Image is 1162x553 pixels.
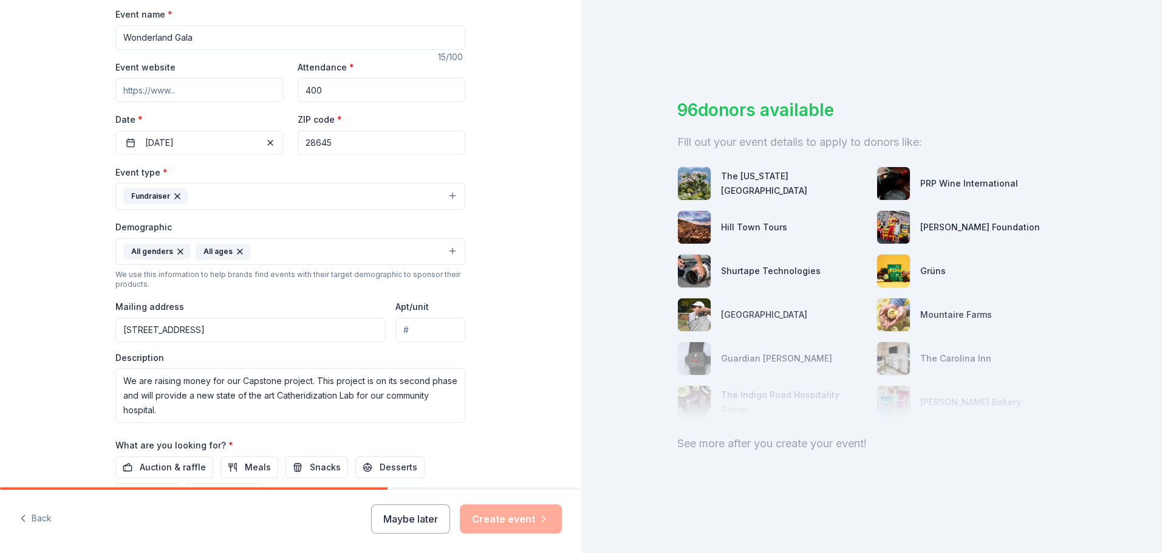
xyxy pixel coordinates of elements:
[115,301,184,313] label: Mailing address
[285,456,348,478] button: Snacks
[678,167,711,200] img: photo for The North Carolina Arboretum
[395,318,465,342] input: #
[395,301,429,313] label: Apt/unit
[721,169,867,198] div: The [US_STATE][GEOGRAPHIC_DATA]
[220,456,278,478] button: Meals
[115,439,233,452] label: What are you looking for?
[115,483,179,505] button: Alcohol
[920,176,1018,191] div: PRP Wine International
[115,78,283,102] input: https://www...
[123,188,188,204] div: Fundraiser
[721,264,821,278] div: Shurtape Technologies
[196,244,250,259] div: All ages
[678,255,711,287] img: photo for Shurtape Technologies
[877,167,910,200] img: photo for PRP Wine International
[677,434,1066,453] div: See more after you create your event!
[677,132,1066,152] div: Fill out your event details to apply to donors like:
[210,487,256,501] span: Beverages
[877,255,910,287] img: photo for Grüns
[920,264,946,278] div: Grüns
[115,318,386,342] input: Enter a US address
[186,483,263,505] button: Beverages
[920,220,1040,235] div: [PERSON_NAME] Foundation
[115,456,213,478] button: Auction & raffle
[298,61,354,74] label: Attendance
[19,506,52,532] button: Back
[371,504,450,534] button: Maybe later
[115,61,176,74] label: Event website
[115,114,283,126] label: Date
[123,244,191,259] div: All genders
[245,460,271,475] span: Meals
[438,50,465,64] div: 15 /100
[380,460,417,475] span: Desserts
[115,352,164,364] label: Description
[298,114,342,126] label: ZIP code
[721,220,787,235] div: Hill Town Tours
[355,456,425,478] button: Desserts
[115,221,172,233] label: Demographic
[115,167,168,179] label: Event type
[678,211,711,244] img: photo for Hill Town Tours
[115,183,465,210] button: Fundraiser
[115,270,465,289] div: We use this information to help brands find events with their target demographic to sponsor their...
[115,131,283,155] button: [DATE]
[877,211,910,244] img: photo for Joey Logano Foundation
[298,131,465,155] input: 12345 (U.S. only)
[677,97,1066,123] div: 96 donors available
[298,78,465,102] input: 20
[115,238,465,265] button: All gendersAll ages
[115,26,465,50] input: Spring Fundraiser
[140,487,171,501] span: Alcohol
[115,9,173,21] label: Event name
[310,460,341,475] span: Snacks
[115,368,465,423] textarea: We are raising money for our Capstone project. This project is on its second phase and will provi...
[140,460,206,475] span: Auction & raffle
